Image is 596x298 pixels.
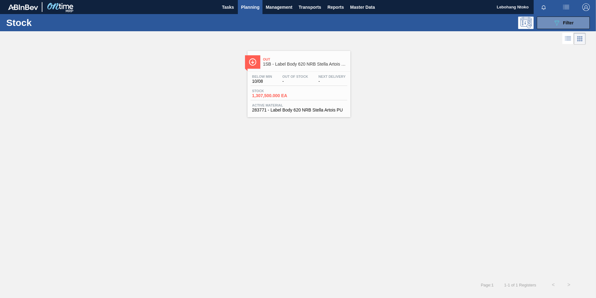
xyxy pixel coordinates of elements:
span: Active Material [252,103,346,107]
span: Below Min [252,75,272,78]
span: Out Of Stock [282,75,308,78]
span: Tasks [221,3,235,11]
button: Filter [537,17,590,29]
span: Management [266,3,292,11]
div: Programming: no user selected [518,17,534,29]
img: Logout [582,3,590,11]
img: userActions [562,3,570,11]
span: Planning [241,3,259,11]
span: - [282,79,308,84]
span: Transports [299,3,321,11]
span: 1 - 1 of 1 Registers [503,283,536,287]
span: 1,307,500.000 EA [252,93,296,98]
span: 1SB - Label Body 620 NRB Stella Artois PU [263,62,347,67]
button: < [546,277,561,293]
span: Reports [327,3,344,11]
h1: Stock [6,19,99,26]
div: Card Vision [574,33,586,45]
div: List Vision [562,33,574,45]
span: Filter [563,20,574,25]
span: Next Delivery [319,75,346,78]
a: ÍconeOut1SB - Label Body 620 NRB Stella Artois PUBelow Min10/08Out Of Stock-Next Delivery-Stock1,... [243,46,353,117]
span: 10/08 [252,79,272,84]
button: > [561,277,577,293]
span: Out [263,57,347,61]
span: 283771 - Label Body 620 NRB Stella Artois PU [252,108,346,112]
img: Ícone [249,58,257,66]
button: Notifications [534,3,554,12]
span: Master Data [350,3,375,11]
span: - [319,79,346,84]
img: TNhmsLtSVTkK8tSr43FrP2fwEKptu5GPRR3wAAAABJRU5ErkJggg== [8,4,38,10]
span: Stock [252,89,296,93]
span: Page : 1 [481,283,493,287]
